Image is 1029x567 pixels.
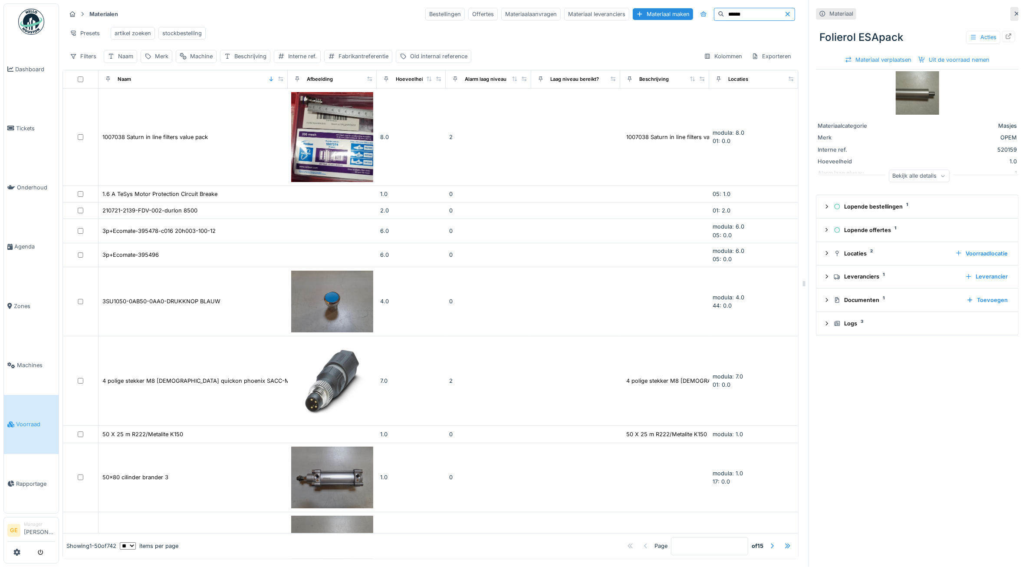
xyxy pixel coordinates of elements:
[886,133,1017,142] div: OPEM
[24,521,55,527] div: Manager
[102,251,159,259] div: 3p+Ecomate-395496
[713,138,730,144] span: 01: 0.0
[425,8,465,20] div: Bestellingen
[449,430,528,438] div: 0
[86,10,122,18] strong: Materialen
[550,76,599,83] div: Laag niveau bereikt?
[626,430,744,438] div: 50 X 25 m R222/Metalite K150 schuurpapier
[162,29,202,37] div: stockbestelling
[915,54,993,66] div: Uit de voorraad nemen
[15,65,55,73] span: Dashboard
[17,361,55,369] span: Machines
[834,202,1008,211] div: Lopende bestellingen
[818,146,883,154] div: Interne ref.
[118,52,133,60] div: Naam
[468,8,498,20] div: Offertes
[120,542,178,550] div: items per page
[713,302,732,309] span: 44: 0.0
[626,377,819,385] div: 4 polige stekker M8 [DEMOGRAPHIC_DATA] quickon phoenix SACC-M...
[952,248,1011,259] div: Voorraadlocatie
[816,26,1019,49] div: Folierol ESApack
[886,146,1017,154] div: 520159
[501,8,561,20] div: Materiaalaanvragen
[834,296,960,304] div: Documenten
[102,227,216,235] div: 3p+Ecomate-395478-c016 20h003-100-12
[4,40,59,99] a: Dashboard
[102,430,183,438] div: 50 X 25 m R222/Metalite K150
[654,542,667,550] div: Page
[380,190,443,198] div: 1.0
[449,473,528,481] div: 0
[449,133,528,141] div: 2
[820,245,1015,262] summary: Locaties2Voorraadlocatie
[829,10,853,18] div: Materiaal
[752,542,763,550] strong: of 15
[449,377,528,385] div: 2
[66,50,100,63] div: Filters
[102,133,208,141] div: 1007038 Saturn in line filters value pack
[886,157,1017,166] div: 1.0
[66,27,104,40] div: Presets
[17,183,55,192] span: Onderhoud
[626,133,750,141] div: 1007038 Saturn in line filters value pack verp...
[380,297,443,305] div: 4.0
[713,129,744,136] span: modula: 8.0
[24,521,55,540] li: [PERSON_NAME]
[713,431,743,438] span: modula: 1.0
[820,269,1015,285] summary: Leveranciers1Leverancier
[4,99,59,158] a: Tickets
[288,52,317,60] div: Interne ref.
[818,133,883,142] div: Merk
[886,122,1017,130] div: Masjes
[410,52,467,60] div: Old internal reference
[4,158,59,217] a: Onderhoud
[713,248,744,254] span: modula: 6.0
[966,31,1000,43] div: Acties
[834,272,958,281] div: Leveranciers
[14,242,55,251] span: Agenda
[820,222,1015,238] summary: Lopende offertes1
[713,232,732,239] span: 05: 0.0
[818,122,883,130] div: Materiaalcategorie
[380,251,443,259] div: 6.0
[633,8,693,20] div: Materiaal maken
[700,50,746,63] div: Kolommen
[291,92,373,182] img: 1007038 Saturn in line filters value pack
[339,52,388,60] div: Fabrikantreferentie
[896,71,939,115] img: Folierol ESApack
[291,447,373,508] img: 50x80 cilinder brander 3
[713,373,743,380] span: modula: 7.0
[449,297,528,305] div: 0
[4,395,59,454] a: Voorraad
[102,297,220,305] div: 3SU1050-0AB50-0AA0-DRUKKNOP BLAUW
[728,76,748,83] div: Locaties
[820,315,1015,332] summary: Logs3
[234,52,266,60] div: Beschrijving
[380,430,443,438] div: 1.0
[820,292,1015,308] summary: Documenten1Toevoegen
[16,480,55,488] span: Rapportage
[962,271,1011,282] div: Leverancier
[380,206,443,215] div: 2.0
[18,9,44,35] img: Badge_color-CXgf-gQk.svg
[465,76,506,83] div: Alarm laag niveau
[820,199,1015,215] summary: Lopende bestellingen1
[449,227,528,235] div: 0
[14,302,55,310] span: Zones
[118,76,131,83] div: Naam
[713,191,730,197] span: 05: 1.0
[564,8,629,20] div: Materiaal leveranciers
[380,377,443,385] div: 7.0
[834,249,948,258] div: Locaties
[155,52,168,60] div: Merk
[834,226,1008,234] div: Lopende offertes
[291,340,373,422] img: 4 polige stekker M8 male quickon phoenix SACC-M 8MS-4QO-0,5-M
[713,470,743,477] span: modula: 1.0
[842,54,915,66] div: Materiaal verplaatsen
[963,294,1011,306] div: Toevoegen
[449,190,528,198] div: 0
[713,256,732,262] span: 05: 0.0
[713,478,730,485] span: 17: 0.0
[190,52,213,60] div: Machine
[380,227,443,235] div: 6.0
